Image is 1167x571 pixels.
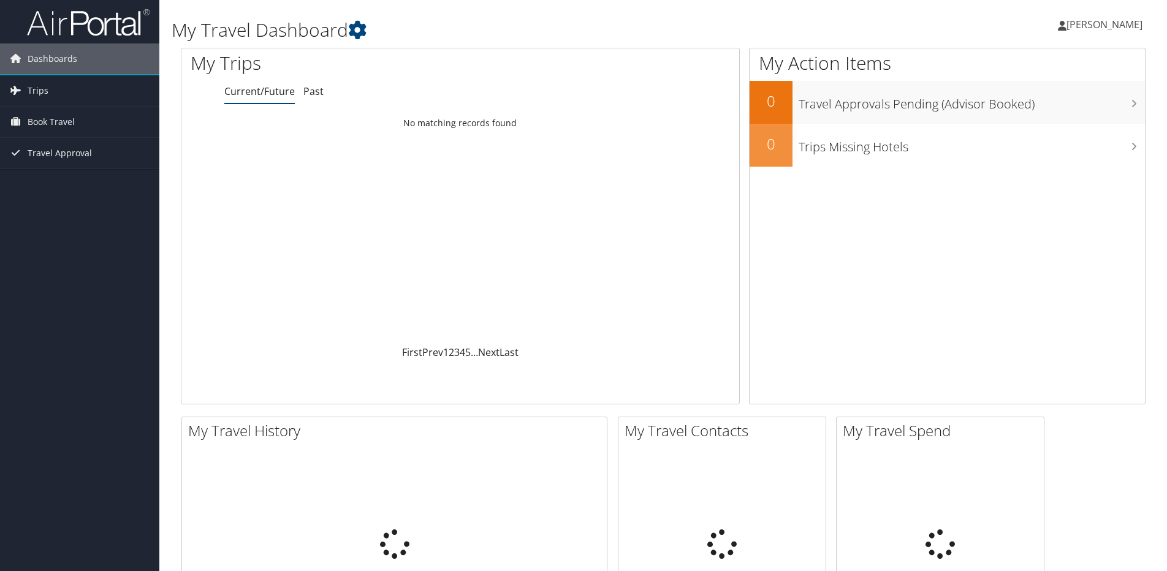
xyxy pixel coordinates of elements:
[28,138,92,168] span: Travel Approval
[750,50,1145,76] h1: My Action Items
[172,17,827,43] h1: My Travel Dashboard
[181,112,739,134] td: No matching records found
[625,420,826,441] h2: My Travel Contacts
[224,85,295,98] a: Current/Future
[799,132,1145,156] h3: Trips Missing Hotels
[1058,6,1155,43] a: [PERSON_NAME]
[750,134,793,154] h2: 0
[799,89,1145,113] h3: Travel Approvals Pending (Advisor Booked)
[478,346,500,359] a: Next
[454,346,460,359] a: 3
[1066,18,1142,31] span: [PERSON_NAME]
[28,75,48,106] span: Trips
[500,346,519,359] a: Last
[28,107,75,137] span: Book Travel
[27,8,150,37] img: airportal-logo.png
[460,346,465,359] a: 4
[471,346,478,359] span: …
[465,346,471,359] a: 5
[28,43,77,74] span: Dashboards
[422,346,443,359] a: Prev
[843,420,1044,441] h2: My Travel Spend
[303,85,324,98] a: Past
[191,50,498,76] h1: My Trips
[449,346,454,359] a: 2
[188,420,607,441] h2: My Travel History
[750,91,793,112] h2: 0
[750,81,1145,124] a: 0Travel Approvals Pending (Advisor Booked)
[443,346,449,359] a: 1
[402,346,422,359] a: First
[750,124,1145,167] a: 0Trips Missing Hotels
